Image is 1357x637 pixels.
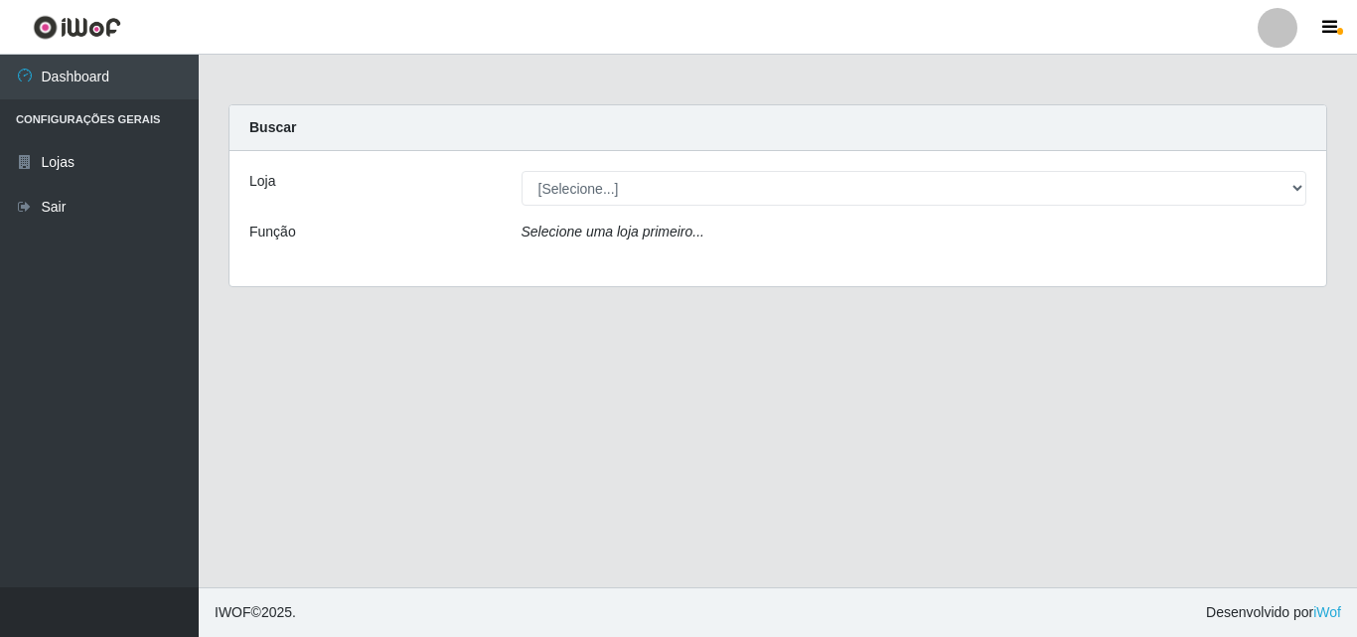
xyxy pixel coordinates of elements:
[215,602,296,623] span: © 2025 .
[215,604,251,620] span: IWOF
[33,15,121,40] img: CoreUI Logo
[1206,602,1341,623] span: Desenvolvido por
[249,119,296,135] strong: Buscar
[249,222,296,242] label: Função
[522,224,704,239] i: Selecione uma loja primeiro...
[249,171,275,192] label: Loja
[1313,604,1341,620] a: iWof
